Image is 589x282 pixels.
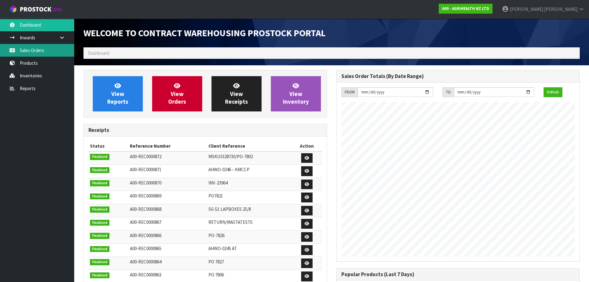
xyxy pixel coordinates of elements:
[90,220,109,226] span: Finalised
[93,76,143,111] a: ViewReports
[90,193,109,200] span: Finalised
[225,82,248,105] span: View Receipts
[208,167,250,172] span: AHWO-0246 – KMCCP
[83,27,326,39] span: Welcome to Contract Warehousing ProStock Portal
[88,50,109,56] span: Dashboard
[208,219,253,225] span: RETURN/MASTATESTS
[107,82,128,105] span: View Reports
[130,167,161,172] span: A00-REC0000871
[510,6,543,12] span: [PERSON_NAME]
[544,6,578,12] span: [PERSON_NAME]
[292,141,322,151] th: Action
[9,5,17,13] img: cube-alt.png
[90,206,109,213] span: Finalised
[90,233,109,239] span: Finalised
[90,154,109,160] span: Finalised
[211,76,262,111] a: ViewReceipts
[90,167,109,173] span: Finalised
[341,271,575,277] h3: Popular Products (Last 7 Days)
[208,259,224,265] span: PO 7827
[208,245,237,251] span: AHWO-0245 AT
[341,87,358,97] div: FROM
[130,232,161,238] span: A00-REC0000866
[442,6,489,11] strong: A00 - AGRIHEALTH NZ LTD
[168,82,186,105] span: View Orders
[442,87,454,97] div: TO
[130,245,161,251] span: A00-REC0000865
[130,154,161,159] span: A00-REC0000872
[90,180,109,186] span: Finalised
[53,7,62,13] small: WMS
[88,141,128,151] th: Status
[130,206,161,212] span: A00-REC0000868
[341,73,575,79] h3: Sales Order Totals (By Date Range)
[208,232,224,238] span: PO-7826
[90,246,109,252] span: Finalised
[130,180,161,186] span: A00-REC0000870
[207,141,292,151] th: Client Reference
[152,76,202,111] a: ViewOrders
[130,272,161,278] span: A00-REC0000863
[90,259,109,265] span: Finalised
[20,5,51,13] span: ProStock
[90,272,109,279] span: Finalised
[208,193,223,199] span: PO7821
[128,141,207,151] th: Reference Number
[544,87,562,97] button: Refresh
[208,180,228,186] span: INV-23964
[208,272,224,278] span: PO 7806
[88,127,322,133] h3: Receipts
[271,76,321,111] a: ViewInventory
[208,206,251,212] span: SG G1 LAPBOXES 25/8
[130,259,161,265] span: A00-REC0000864
[130,193,161,199] span: A00-REC0000869
[283,82,309,105] span: View Inventory
[130,219,161,225] span: A00-REC0000867
[208,154,253,159] span: MSKU3328730/PO-7802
